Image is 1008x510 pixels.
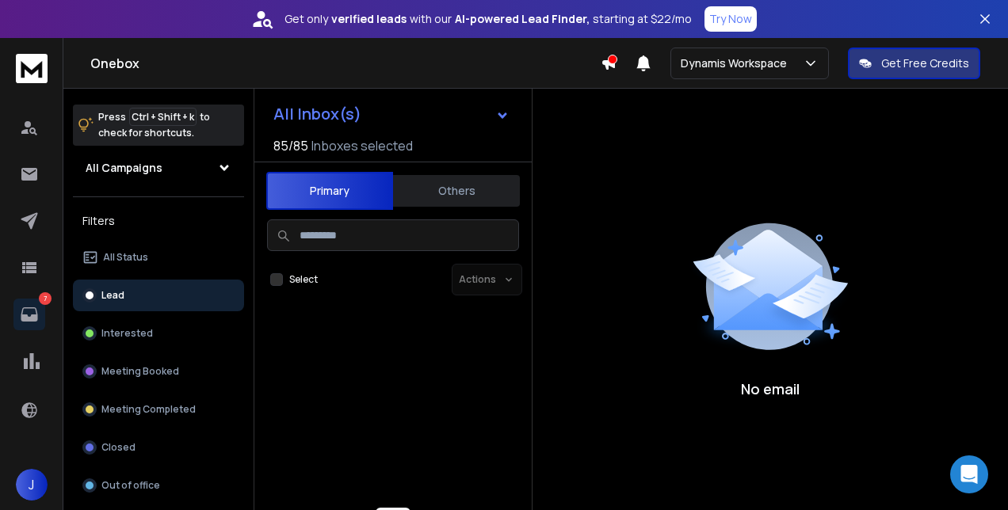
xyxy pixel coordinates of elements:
p: Dynamis Workspace [681,55,793,71]
span: 85 / 85 [273,136,308,155]
h1: Onebox [90,54,601,73]
p: Get Free Credits [881,55,969,71]
button: Meeting Completed [73,394,244,425]
a: 7 [13,299,45,330]
p: Meeting Booked [101,365,179,378]
p: All Status [103,251,148,264]
button: Try Now [704,6,757,32]
p: Out of office [101,479,160,492]
button: J [16,469,48,500]
button: Primary [266,172,393,210]
label: Select [289,273,318,286]
p: Interested [101,327,153,340]
span: Ctrl + Shift + k [129,108,197,126]
p: Try Now [709,11,752,27]
button: Interested [73,318,244,349]
strong: verified leads [331,11,407,27]
p: Closed [101,441,136,454]
img: logo [16,54,48,83]
button: Lead [73,280,244,311]
div: Open Intercom Messenger [950,455,988,493]
h3: Inboxes selected [311,136,413,155]
p: Lead [101,289,124,302]
button: All Status [73,242,244,273]
strong: AI-powered Lead Finder, [455,11,590,27]
button: Others [393,173,520,208]
h3: Filters [73,210,244,232]
h1: All Inbox(s) [273,106,361,122]
p: Meeting Completed [101,403,196,416]
p: No email [741,378,800,400]
button: Closed [73,432,244,463]
button: Get Free Credits [848,48,980,79]
h1: All Campaigns [86,160,162,176]
p: Press to check for shortcuts. [98,109,210,141]
button: Out of office [73,470,244,501]
button: All Campaigns [73,152,244,184]
button: Meeting Booked [73,356,244,387]
button: All Inbox(s) [261,98,522,130]
p: 7 [39,292,52,305]
p: Get only with our starting at $22/mo [284,11,692,27]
